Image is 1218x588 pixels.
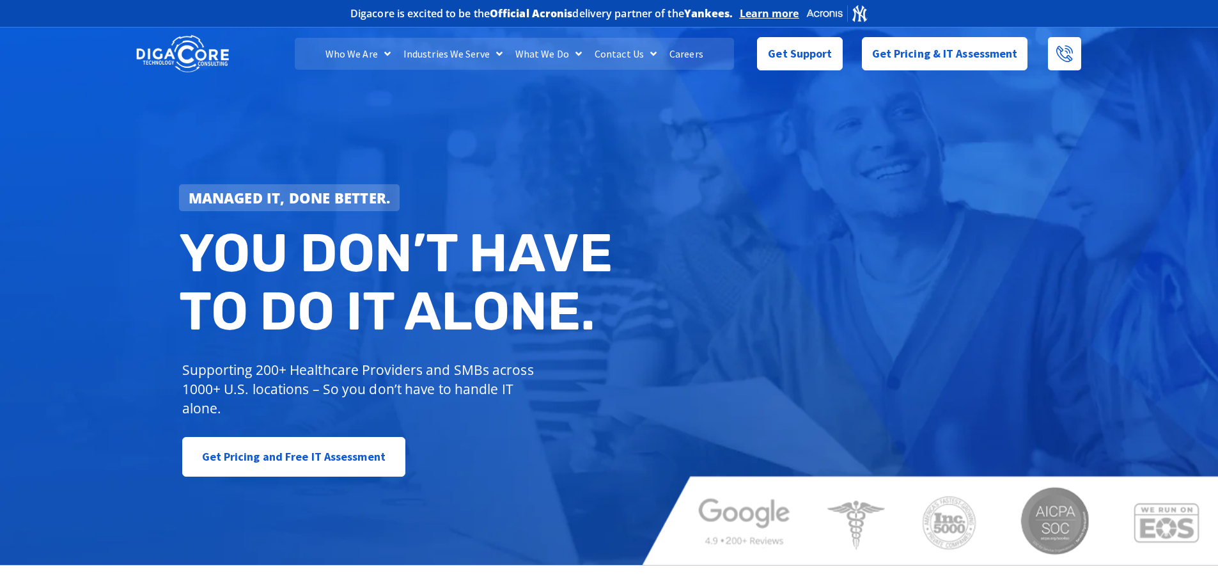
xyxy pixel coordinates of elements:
[202,444,386,470] span: Get Pricing and Free IT Assessment
[740,7,799,20] a: Learn more
[806,4,868,22] img: Acronis
[663,38,710,70] a: Careers
[295,38,733,70] nav: Menu
[588,38,663,70] a: Contact Us
[319,38,397,70] a: Who We Are
[182,360,540,418] p: Supporting 200+ Healthcare Providers and SMBs across 1000+ U.S. locations – So you don’t have to ...
[136,34,229,74] img: DigaCore Technology Consulting
[490,6,573,20] b: Official Acronis
[872,41,1018,67] span: Get Pricing & IT Assessment
[182,437,405,477] a: Get Pricing and Free IT Assessment
[757,37,842,70] a: Get Support
[397,38,509,70] a: Industries We Serve
[862,37,1028,70] a: Get Pricing & IT Assessment
[179,184,400,211] a: Managed IT, done better.
[350,8,733,19] h2: Digacore is excited to be the delivery partner of the
[509,38,588,70] a: What We Do
[179,224,619,341] h2: You don’t have to do IT alone.
[189,188,391,207] strong: Managed IT, done better.
[684,6,733,20] b: Yankees.
[768,41,832,67] span: Get Support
